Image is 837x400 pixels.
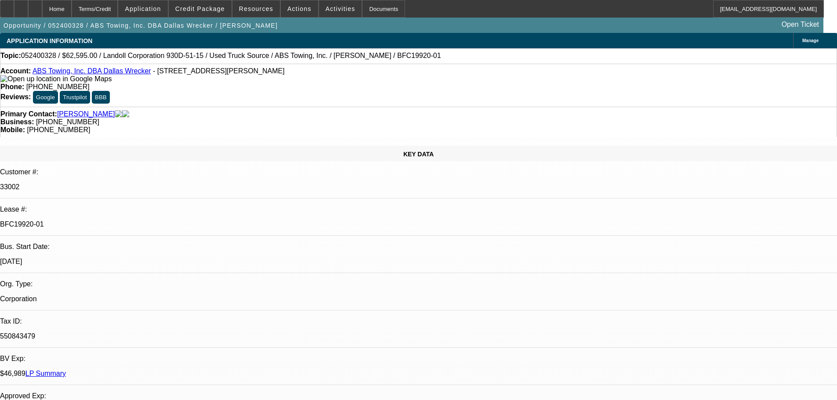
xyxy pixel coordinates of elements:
[239,5,273,12] span: Resources
[7,37,92,44] span: APPLICATION INFORMATION
[0,83,24,90] strong: Phone:
[0,75,112,83] a: View Google Maps
[21,52,441,60] span: 052400328 / $62,595.00 / Landoll Corporation 930D-51-15 / Used Truck Source / ABS Towing, Inc. / ...
[0,75,112,83] img: Open up location in Google Maps
[33,91,58,104] button: Google
[57,110,115,118] a: [PERSON_NAME]
[33,67,151,75] a: ABS Towing, Inc. DBA Dallas Wrecker
[403,151,434,158] span: KEY DATA
[122,110,129,118] img: linkedin-icon.png
[118,0,167,17] button: Application
[281,0,318,17] button: Actions
[175,5,225,12] span: Credit Package
[27,126,90,133] span: [PHONE_NUMBER]
[232,0,280,17] button: Resources
[60,91,90,104] button: Trustpilot
[0,118,34,126] strong: Business:
[25,370,66,377] a: LP Summary
[0,67,31,75] strong: Account:
[0,93,31,101] strong: Reviews:
[326,5,355,12] span: Activities
[4,22,278,29] span: Opportunity / 052400328 / ABS Towing, Inc. DBA Dallas Wrecker / [PERSON_NAME]
[0,52,21,60] strong: Topic:
[115,110,122,118] img: facebook-icon.png
[169,0,232,17] button: Credit Package
[0,126,25,133] strong: Mobile:
[802,38,819,43] span: Manage
[26,83,90,90] span: [PHONE_NUMBER]
[778,17,823,32] a: Open Ticket
[319,0,362,17] button: Activities
[125,5,161,12] span: Application
[0,110,57,118] strong: Primary Contact:
[153,67,285,75] span: - [STREET_ADDRESS][PERSON_NAME]
[287,5,312,12] span: Actions
[36,118,99,126] span: [PHONE_NUMBER]
[92,91,110,104] button: BBB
